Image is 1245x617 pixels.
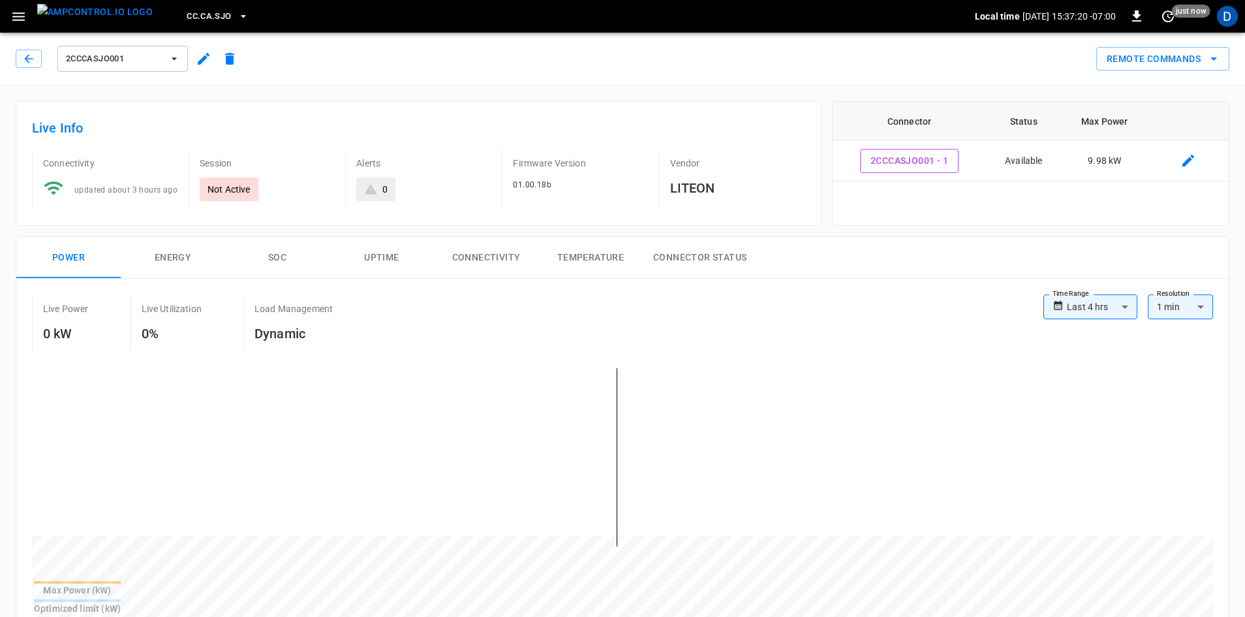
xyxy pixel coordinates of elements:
[382,183,388,196] div: 0
[330,237,434,279] button: Uptime
[1096,47,1229,71] div: remote commands options
[43,302,89,315] p: Live Power
[207,183,251,196] p: Not Active
[74,185,177,195] span: updated about 3 hours ago
[1148,294,1213,319] div: 1 min
[833,102,987,141] th: Connector
[975,10,1020,23] p: Local time
[434,237,538,279] button: Connectivity
[513,157,648,170] p: Firmware Version
[57,46,188,72] button: 2CCCASJO001
[538,237,643,279] button: Temperature
[860,149,959,173] button: 2CCCASJO001 - 1
[121,237,225,279] button: Energy
[254,323,333,344] h6: Dynamic
[986,102,1061,141] th: Status
[1053,289,1089,299] label: Time Range
[833,102,1229,182] table: connector table
[1061,141,1148,182] td: 9.98 kW
[16,237,121,279] button: Power
[670,178,805,198] h6: LITEON
[513,180,551,189] span: 01.00.18b
[37,4,153,20] img: ampcontrol.io logo
[187,9,231,24] span: CC.CA.SJO
[200,157,335,170] p: Session
[670,157,805,170] p: Vendor
[1217,6,1238,27] div: profile-icon
[181,4,253,29] button: CC.CA.SJO
[1067,294,1137,319] div: Last 4 hrs
[66,52,162,67] span: 2CCCASJO001
[986,141,1061,182] td: Available
[1172,5,1210,18] span: just now
[1158,6,1178,27] button: set refresh interval
[142,323,202,344] h6: 0%
[643,237,757,279] button: Connector Status
[1157,289,1190,299] label: Resolution
[43,323,89,344] h6: 0 kW
[43,157,178,170] p: Connectivity
[356,157,491,170] p: Alerts
[254,302,333,315] p: Load Management
[1022,10,1116,23] p: [DATE] 15:37:20 -07:00
[32,118,805,138] h6: Live Info
[1061,102,1148,141] th: Max Power
[1096,47,1229,71] button: Remote Commands
[142,302,202,315] p: Live Utilization
[225,237,330,279] button: SOC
